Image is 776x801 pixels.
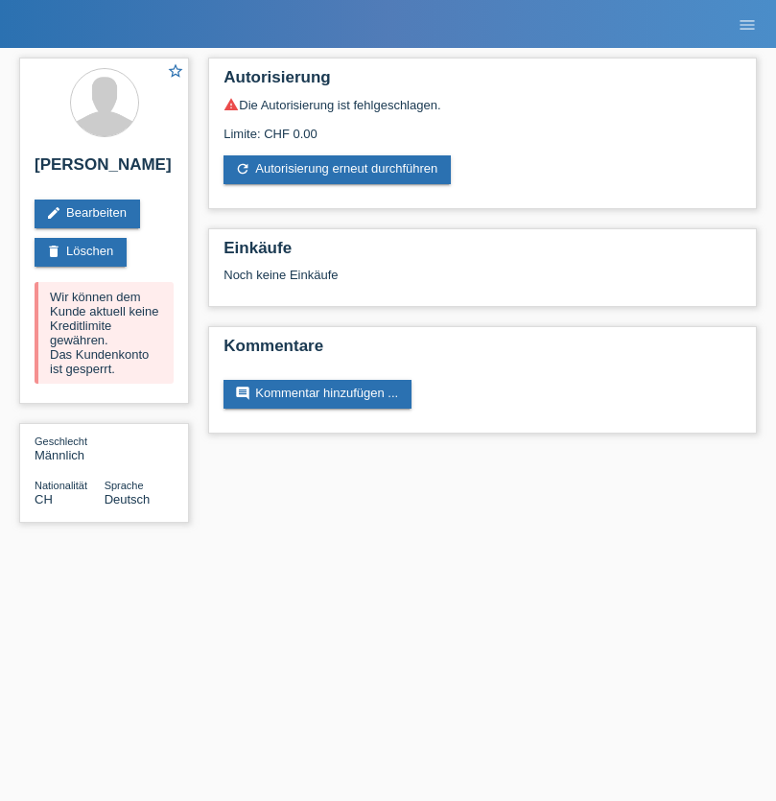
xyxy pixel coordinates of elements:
a: star_border [167,62,184,82]
div: Noch keine Einkäufe [223,268,741,296]
i: menu [738,15,757,35]
a: menu [728,18,766,30]
i: warning [223,97,239,112]
i: refresh [235,161,250,177]
span: Geschlecht [35,436,87,447]
a: commentKommentar hinzufügen ... [223,380,412,409]
div: Die Autorisierung ist fehlgeschlagen. [223,97,741,112]
a: deleteLöschen [35,238,127,267]
span: Nationalität [35,480,87,491]
h2: Einkäufe [223,239,741,268]
a: editBearbeiten [35,200,140,228]
div: Männlich [35,434,105,462]
span: Sprache [105,480,144,491]
h2: Kommentare [223,337,741,365]
h2: Autorisierung [223,68,741,97]
i: delete [46,244,61,259]
a: refreshAutorisierung erneut durchführen [223,155,451,184]
h2: [PERSON_NAME] [35,155,174,184]
span: Schweiz [35,492,53,507]
i: comment [235,386,250,401]
div: Limite: CHF 0.00 [223,112,741,141]
span: Deutsch [105,492,151,507]
div: Wir können dem Kunde aktuell keine Kreditlimite gewähren. Das Kundenkonto ist gesperrt. [35,282,174,384]
i: edit [46,205,61,221]
i: star_border [167,62,184,80]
